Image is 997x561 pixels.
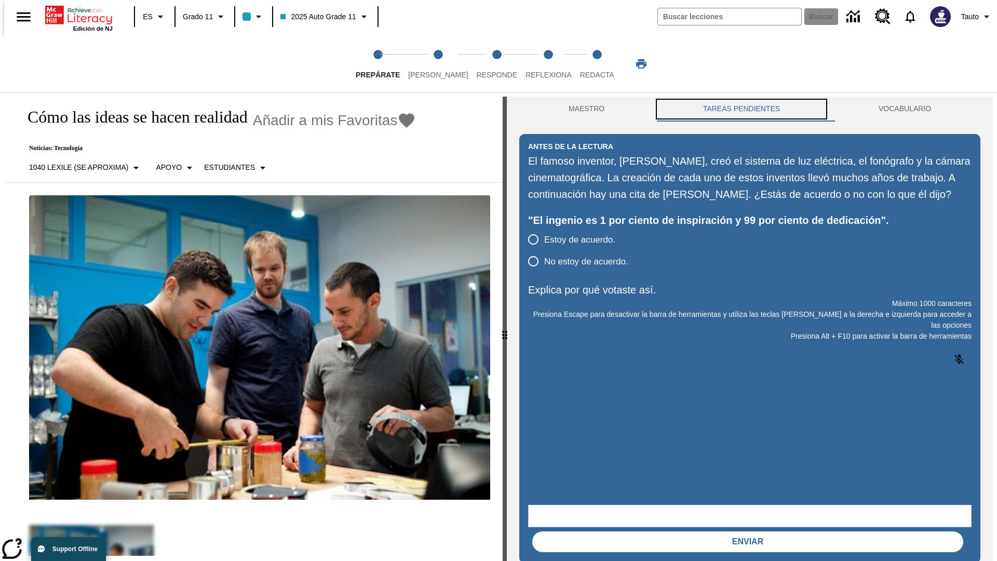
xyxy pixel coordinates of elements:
img: Avatar [930,6,951,27]
span: No estoy de acuerdo. [544,255,628,269]
button: Clase: 2025 Auto Grade 11, Selecciona una clase [276,7,374,26]
button: Imprimir [625,55,658,73]
h1: Cómo las ideas se hacen realidad [17,108,248,127]
button: El color de la clase es azul claro. Cambiar el color de la clase. [238,7,269,26]
p: 1040 Lexile (Se aproxima) [29,162,128,173]
span: Responde [476,71,517,79]
div: activity [507,97,993,561]
div: "El ingenio es 1 por ciento de inspiración y 99 por ciento de dedicación". [528,212,972,229]
span: 2025 Auto Grade 11 [280,11,356,22]
span: Tauto [961,11,979,22]
p: Noticias: Tecnología [17,144,416,152]
button: Escoja un nuevo avatar [924,3,957,30]
button: Perfil/Configuración [957,7,997,26]
button: Redacta step 5 of 5 [572,35,623,92]
span: Redacta [580,71,614,79]
p: Presiona Escape para desactivar la barra de herramientas y utiliza las teclas [PERSON_NAME] a la ... [528,309,972,331]
button: Lee step 2 of 5 [400,35,476,92]
span: ES [143,11,153,22]
a: Centro de recursos, Se abrirá en una pestaña nueva. [869,3,897,31]
h2: Antes de la lectura [528,141,613,152]
button: Abrir el menú lateral [8,2,39,32]
button: Reflexiona step 4 of 5 [517,35,580,92]
p: Estudiantes [204,162,255,173]
div: El famoso inventor, [PERSON_NAME], creó el sistema de luz eléctrica, el fonógrafo y la cámara cin... [528,153,972,203]
button: Grado: Grado 11, Elige un grado [179,7,231,26]
button: Responde step 3 of 5 [468,35,526,92]
button: Prepárate step 1 of 5 [347,35,408,92]
p: Explica por qué votaste así. [528,282,972,298]
button: Haga clic para activar la función de reconocimiento de voz [947,347,972,372]
p: Apoyo [156,162,182,173]
button: Enviar [532,531,963,552]
span: Añadir a mis Favoritas [253,112,398,129]
button: Lenguaje: ES, Selecciona un idioma [138,7,171,26]
input: Buscar campo [658,8,801,25]
div: Portada [45,4,113,32]
span: Prepárate [356,71,400,79]
button: Añadir a mis Favoritas - Cómo las ideas se hacen realidad [253,111,416,129]
a: Notificaciones [897,3,924,30]
span: Grado 11 [183,11,213,22]
div: reading [4,97,503,556]
span: Estoy de acuerdo. [544,233,615,247]
button: Seleccionar estudiante [200,158,273,177]
img: El fundador de Quirky, Ben Kaufman prueba un nuevo producto con un compañero de trabajo, Gaz Brow... [29,195,490,500]
button: VOCABULARIO [829,97,980,122]
button: Maestro [519,97,654,122]
div: Pulsa la tecla de intro o la barra espaciadora y luego presiona las flechas de derecha e izquierd... [503,97,507,561]
button: Tipo de apoyo, Apoyo [152,158,200,177]
span: [PERSON_NAME] [408,71,468,79]
button: Support Offline [31,537,106,561]
p: Presiona Alt + F10 para activar la barra de herramientas [528,331,972,342]
button: TAREAS PENDIENTES [654,97,829,122]
span: Edición de NJ [73,25,113,32]
span: Reflexiona [526,71,572,79]
button: Seleccione Lexile, 1040 Lexile (Se aproxima) [25,158,146,177]
div: poll [528,229,637,272]
span: Support Offline [52,545,98,553]
p: Máximo 1000 caracteres [528,298,972,309]
a: Centro de información [840,3,869,31]
body: Explica por qué votaste así. Máximo 1000 caracteres Presiona Alt + F10 para activar la barra de h... [4,8,152,18]
div: Instructional Panel Tabs [519,97,980,122]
